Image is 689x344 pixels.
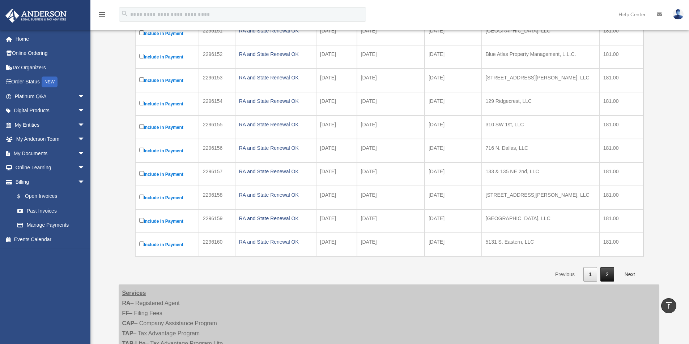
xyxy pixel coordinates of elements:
[139,123,195,132] label: Include in Payment
[239,73,312,83] div: RA and State Renewal OK
[583,267,597,282] a: 1
[10,189,89,204] a: $Open Invoices
[619,267,641,282] a: Next
[599,233,643,256] td: 181.00
[139,171,144,176] input: Include in Payment
[21,192,25,201] span: $
[482,233,599,256] td: 5131 S. Eastern, LLC
[98,10,106,19] i: menu
[10,218,92,232] a: Manage Payments
[482,45,599,69] td: Blue Atlas Property Management, L.L.C.
[139,148,144,152] input: Include in Payment
[239,237,312,247] div: RA and State Renewal OK
[425,233,482,256] td: [DATE]
[5,104,96,118] a: Digital Productsarrow_drop_down
[357,22,425,45] td: [DATE]
[239,119,312,130] div: RA and State Renewal OK
[139,218,144,223] input: Include in Payment
[139,195,144,199] input: Include in Payment
[5,75,96,90] a: Order StatusNEW
[482,139,599,162] td: 716 N. Dallas, LLC
[199,186,235,209] td: 2296158
[5,232,96,247] a: Events Calendar
[199,209,235,233] td: 2296159
[425,162,482,186] td: [DATE]
[599,22,643,45] td: 181.00
[239,190,312,200] div: RA and State Renewal OK
[199,45,235,69] td: 2296152
[357,69,425,92] td: [DATE]
[357,186,425,209] td: [DATE]
[357,92,425,116] td: [DATE]
[98,13,106,19] a: menu
[316,233,357,256] td: [DATE]
[78,104,92,118] span: arrow_drop_down
[425,45,482,69] td: [DATE]
[482,69,599,92] td: [STREET_ADDRESS][PERSON_NAME], LLC
[673,9,684,19] img: User Pic
[122,320,135,326] strong: CAP
[139,193,195,202] label: Include in Payment
[122,290,146,296] strong: Services
[316,162,357,186] td: [DATE]
[425,209,482,233] td: [DATE]
[139,30,144,35] input: Include in Payment
[316,92,357,116] td: [DATE]
[239,26,312,36] div: RA and State Renewal OK
[139,101,144,105] input: Include in Payment
[199,22,235,45] td: 2296151
[425,186,482,209] td: [DATE]
[139,170,195,179] label: Include in Payment
[599,209,643,233] td: 181.00
[78,161,92,175] span: arrow_drop_down
[139,146,195,155] label: Include in Payment
[599,69,643,92] td: 181.00
[121,10,129,18] i: search
[5,146,96,161] a: My Documentsarrow_drop_down
[482,186,599,209] td: [STREET_ADDRESS][PERSON_NAME], LLC
[316,116,357,139] td: [DATE]
[661,298,676,313] a: vertical_align_top
[78,175,92,190] span: arrow_drop_down
[664,301,673,310] i: vertical_align_top
[139,240,195,249] label: Include in Payment
[199,69,235,92] td: 2296153
[139,52,195,61] label: Include in Payment
[42,77,58,87] div: NEW
[199,92,235,116] td: 2296154
[316,209,357,233] td: [DATE]
[357,162,425,186] td: [DATE]
[482,162,599,186] td: 133 & 135 NE 2nd, LLC
[425,92,482,116] td: [DATE]
[122,310,129,316] strong: FF
[122,330,133,336] strong: TAP
[5,161,96,175] a: Online Learningarrow_drop_down
[5,32,96,46] a: Home
[199,116,235,139] td: 2296155
[316,22,357,45] td: [DATE]
[239,143,312,153] div: RA and State Renewal OK
[139,241,144,246] input: Include in Payment
[316,139,357,162] td: [DATE]
[78,118,92,132] span: arrow_drop_down
[357,233,425,256] td: [DATE]
[357,139,425,162] td: [DATE]
[139,54,144,58] input: Include in Payment
[482,209,599,233] td: [GEOGRAPHIC_DATA], LLC
[316,69,357,92] td: [DATE]
[599,162,643,186] td: 181.00
[3,9,69,23] img: Anderson Advisors Platinum Portal
[122,300,131,306] strong: RA
[425,69,482,92] td: [DATE]
[357,116,425,139] td: [DATE]
[139,124,144,129] input: Include in Payment
[139,99,195,108] label: Include in Payment
[316,186,357,209] td: [DATE]
[139,77,144,82] input: Include in Payment
[199,139,235,162] td: 2296156
[10,204,92,218] a: Past Invoices
[5,132,96,147] a: My Anderson Teamarrow_drop_down
[425,116,482,139] td: [DATE]
[357,209,425,233] td: [DATE]
[599,186,643,209] td: 181.00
